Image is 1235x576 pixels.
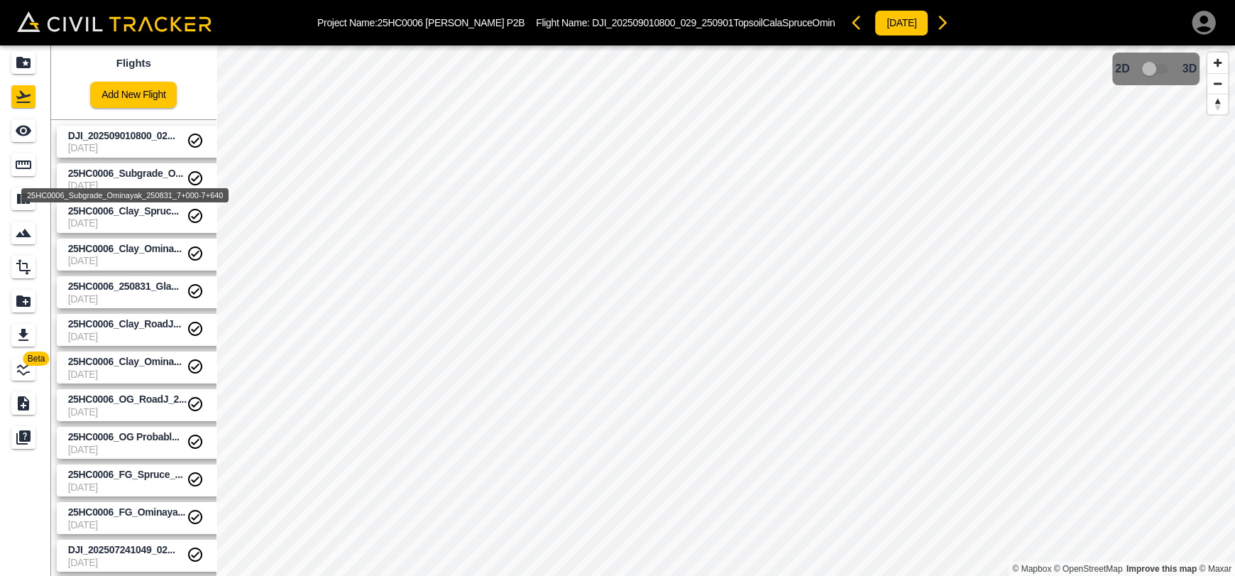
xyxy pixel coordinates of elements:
p: Project Name: 25HC0006 [PERSON_NAME] P2B [317,17,525,28]
span: 3D model not uploaded yet [1136,55,1177,82]
button: [DATE] [874,10,928,36]
button: Zoom out [1207,73,1228,94]
p: Flight Name: [536,17,835,28]
span: DJI_202509010800_029_250901TopsoilCalaSpruceOmin [592,17,835,28]
div: 25HC0006_Subgrade_Ominayak_250831_7+000-7+640 [21,188,229,202]
a: Maxar [1199,564,1231,574]
a: Mapbox [1012,564,1051,574]
button: Reset bearing to north [1207,94,1228,114]
span: 3D [1182,63,1197,75]
a: OpenStreetMap [1054,564,1123,574]
img: Civil Tracker [17,11,212,31]
a: Map feedback [1126,564,1197,574]
canvas: Map [216,45,1235,576]
span: 2D [1115,63,1129,75]
button: Zoom in [1207,53,1228,73]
